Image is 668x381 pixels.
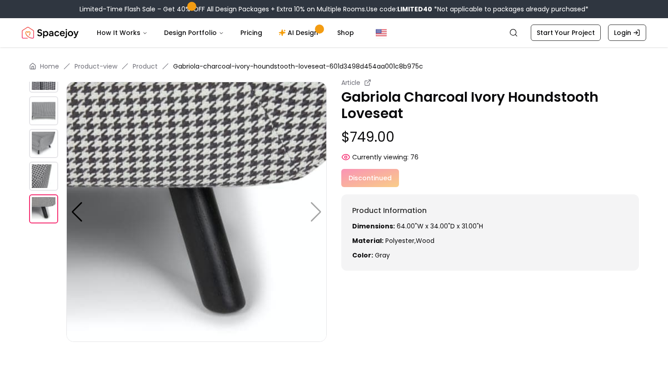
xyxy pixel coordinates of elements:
a: Pricing [233,24,269,42]
nav: Main [90,24,361,42]
a: Product [133,62,158,71]
img: https://storage.googleapis.com/spacejoy-main/assets/601d3498d454aa001c8b975c/product_8_pi64golf811 [66,82,327,342]
span: Currently viewing: [352,153,409,162]
img: https://storage.googleapis.com/spacejoy-main/assets/601d3498d454aa001c8b975c/product_8_pi64golf811 [29,194,58,223]
strong: Dimensions: [352,222,395,231]
img: https://storage.googleapis.com/spacejoy-main/assets/601d3498d454aa001c8b975c/product_7_b232k2oae9mi [29,162,58,191]
nav: breadcrumb [29,62,639,71]
a: Spacejoy [22,24,79,42]
div: Limited-Time Flash Sale – Get 40% OFF All Design Packages + Extra 10% on Multiple Rooms. [80,5,588,14]
h6: Product Information [352,205,628,216]
a: Start Your Project [531,25,601,41]
img: Spacejoy Logo [22,24,79,42]
a: AI Design [271,24,328,42]
span: Use code: [366,5,432,14]
p: $749.00 [341,129,639,145]
a: Shop [330,24,361,42]
img: https://storage.googleapis.com/spacejoy-main/assets/601d3498d454aa001c8b975c/product_6_g23m0pn83lcc [29,129,58,158]
a: Product-view [75,62,117,71]
small: Article [341,78,360,87]
span: Gabriola-charcoal-ivory-houndstooth-loveseat-601d3498d454aa001c8b975c [173,62,423,71]
button: How It Works [90,24,155,42]
p: Gabriola Charcoal Ivory Houndstooth Loveseat [341,89,639,122]
nav: Global [22,18,646,47]
p: 64.00"W x 34.00"D x 31.00"H [352,222,628,231]
span: Polyester,wood [385,236,434,245]
span: *Not applicable to packages already purchased* [432,5,588,14]
strong: Color: [352,251,373,260]
img: United States [376,27,387,38]
span: 76 [410,153,419,162]
span: gray [375,251,390,260]
a: Home [40,62,59,71]
button: Design Portfolio [157,24,231,42]
strong: Material: [352,236,384,245]
a: Login [608,25,646,41]
img: https://storage.googleapis.com/spacejoy-main/assets/601d3498d454aa001c8b975c/product_5_hddk05dmi9p [29,96,58,125]
b: LIMITED40 [397,5,432,14]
